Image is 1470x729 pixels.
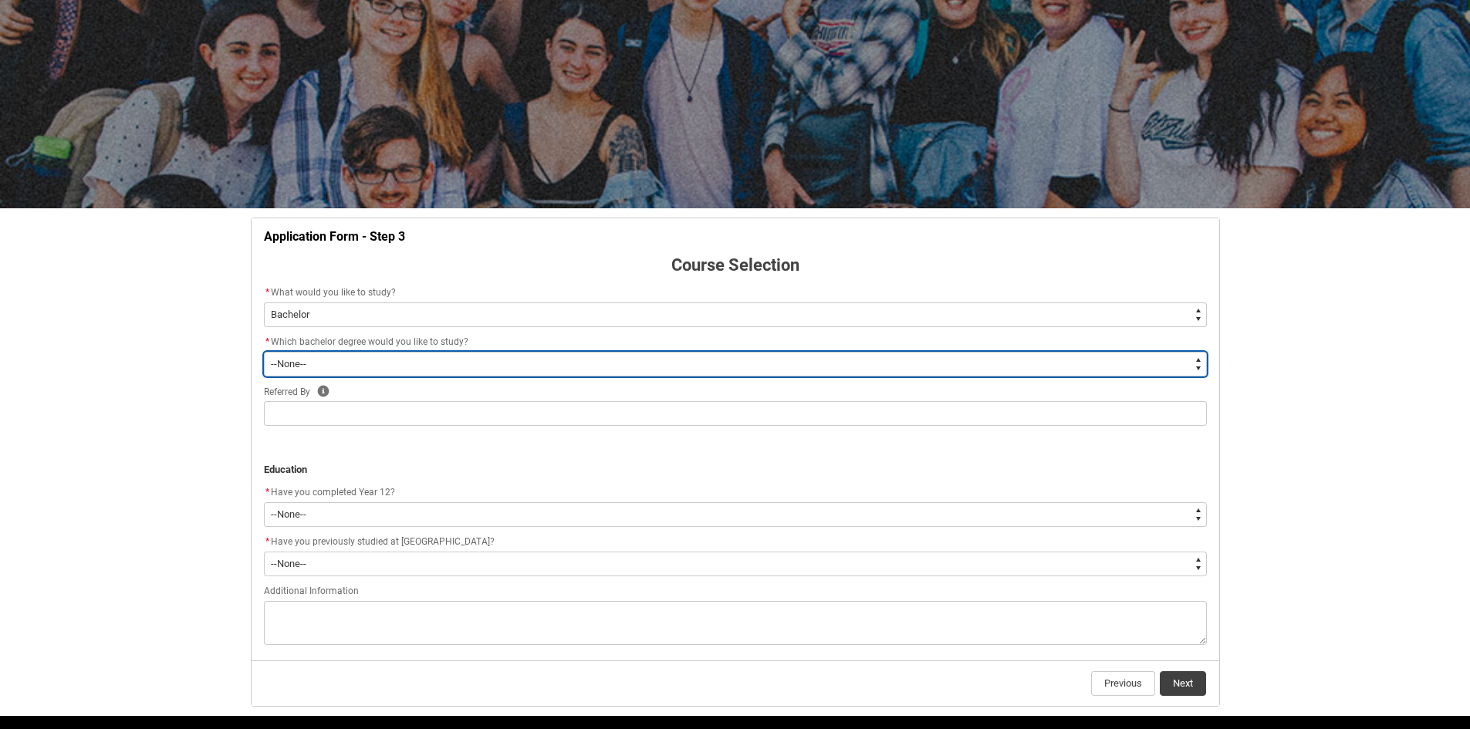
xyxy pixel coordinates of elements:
[264,386,310,397] span: Referred By
[671,255,799,275] strong: Course Selection
[251,218,1220,707] article: REDU_Application_Form_for_Applicant flow
[271,336,468,347] span: Which bachelor degree would you like to study?
[265,336,269,347] abbr: required
[264,586,359,596] span: Additional Information
[265,487,269,498] abbr: required
[271,287,396,298] span: What would you like to study?
[264,229,405,244] strong: Application Form - Step 3
[1091,671,1155,696] button: Previous
[265,287,269,298] abbr: required
[271,536,495,547] span: Have you previously studied at [GEOGRAPHIC_DATA]?
[264,464,307,475] strong: Education
[271,487,395,498] span: Have you completed Year 12?
[265,536,269,547] abbr: required
[1160,671,1206,696] button: Next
